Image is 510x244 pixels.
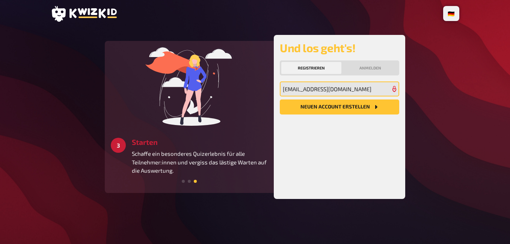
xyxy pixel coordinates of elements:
[445,8,458,20] li: 🇩🇪
[133,47,246,126] img: start
[343,62,398,74] button: Anmelden
[280,99,399,114] button: Neuen Account Erstellen
[111,138,126,153] div: 3
[280,41,399,54] h2: Und los geht's!
[280,81,399,96] input: Meine Emailadresse
[132,138,268,146] h3: Starten
[281,62,341,74] button: Registrieren
[132,149,268,175] p: Schaffe ein besonderes Quizerlebnis für alle Teilnehmer:innen und vergiss das lästige Warten auf ...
